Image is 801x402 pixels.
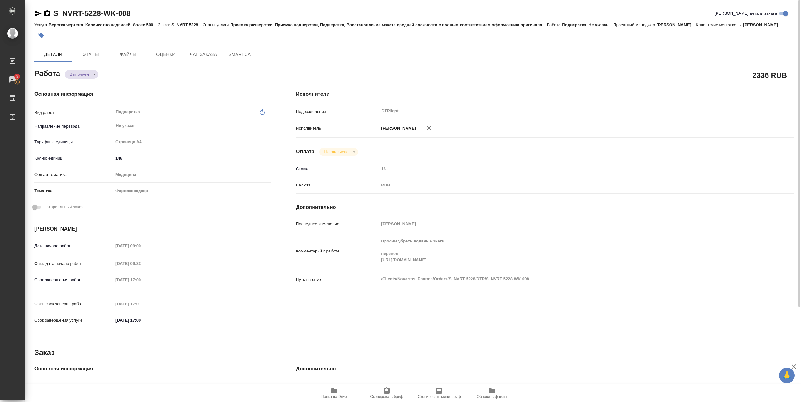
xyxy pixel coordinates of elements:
input: Пустое поле [113,275,168,284]
button: Выполнен [68,72,91,77]
p: Дата начала работ [34,243,113,249]
input: Пустое поле [379,164,753,173]
span: Детали [38,51,68,59]
p: Путь на drive [296,277,379,283]
p: [PERSON_NAME] [743,23,783,27]
p: Этапы услуги [203,23,231,27]
h4: Основная информация [34,365,271,373]
button: Скопировать ссылку [43,10,51,17]
h4: Дополнительно [296,204,794,211]
span: 🙏 [782,369,792,382]
p: Срок завершения услуги [34,317,113,323]
span: Этапы [76,51,106,59]
span: [PERSON_NAME] детали заказа [715,10,777,17]
button: Скопировать ссылку для ЯМессенджера [34,10,42,17]
p: Ставка [296,166,379,172]
input: ✎ Введи что-нибудь [113,154,271,163]
button: Папка на Drive [308,384,360,402]
p: Валюта [296,182,379,188]
p: Услуга [34,23,48,27]
button: Скопировать бриф [360,384,413,402]
span: Папка на Drive [321,394,347,399]
p: Приемка разверстки, Приемка подверстки, Подверстка, Восстановление макета средней сложности с пол... [230,23,547,27]
button: Обновить файлы [466,384,518,402]
span: Скопировать бриф [370,394,403,399]
h4: Основная информация [34,90,271,98]
p: Работа [547,23,562,27]
p: Общая тематика [34,171,113,178]
div: Медицина [113,169,271,180]
button: 🙏 [779,368,795,383]
input: Пустое поле [379,381,753,390]
p: Путь на drive [296,383,379,389]
p: Подразделение [296,109,379,115]
input: Пустое поле [113,241,168,250]
p: Срок завершения работ [34,277,113,283]
p: Проектный менеджер [613,23,656,27]
p: [PERSON_NAME] [656,23,696,27]
h2: Заказ [34,348,55,358]
p: S_NVRT-5228 [171,23,203,27]
h4: Дополнительно [296,365,794,373]
input: Пустое поле [379,219,753,228]
p: Комментарий к работе [296,248,379,254]
a: S_NVRT-5228-WK-008 [53,9,130,18]
p: Тарифные единицы [34,139,113,145]
h4: [PERSON_NAME] [34,225,271,233]
p: Вид работ [34,109,113,116]
p: [PERSON_NAME] [379,125,416,131]
span: Скопировать мини-бриф [418,394,461,399]
span: Чат заказа [188,51,218,59]
p: Верстка чертежа. Количество надписей: более 500 [48,23,158,27]
h2: Работа [34,67,60,79]
button: Не оплачена [323,149,350,155]
p: Факт. дата начала работ [34,261,113,267]
button: Удалить исполнителя [422,121,436,135]
textarea: /Clients/Novartos_Pharma/Orders/S_NVRT-5228/DTP/S_NVRT-5228-WK-008 [379,274,753,284]
div: RUB [379,180,753,191]
div: Выполнен [65,70,98,79]
input: Пустое поле [113,259,168,268]
p: Факт. срок заверш. работ [34,301,113,307]
span: 3 [12,73,22,79]
input: Пустое поле [113,381,271,390]
input: Пустое поле [113,299,168,308]
div: Фармаконадзор [113,186,271,196]
span: Обновить файлы [477,394,507,399]
span: Оценки [151,51,181,59]
p: Исполнитель [296,125,379,131]
h4: Оплата [296,148,314,155]
h4: Исполнители [296,90,794,98]
p: Заказ: [158,23,171,27]
input: ✎ Введи что-нибудь [113,316,168,325]
p: Код заказа [34,383,113,389]
span: SmartCat [226,51,256,59]
p: Кол-во единиц [34,155,113,161]
span: Файлы [113,51,143,59]
div: Выполнен [319,148,358,156]
div: Страница А4 [113,137,271,147]
span: Нотариальный заказ [43,204,83,210]
p: Последнее изменение [296,221,379,227]
p: Подверстка, Не указан [562,23,613,27]
a: 3 [2,72,23,87]
h2: 2336 RUB [753,70,787,80]
button: Добавить тэг [34,28,48,42]
button: Скопировать мини-бриф [413,384,466,402]
p: Клиентские менеджеры [696,23,743,27]
p: Тематика [34,188,113,194]
p: Направление перевода [34,123,113,130]
textarea: Просим убрать водяные знаки перевод [URL][DOMAIN_NAME] [379,236,753,265]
